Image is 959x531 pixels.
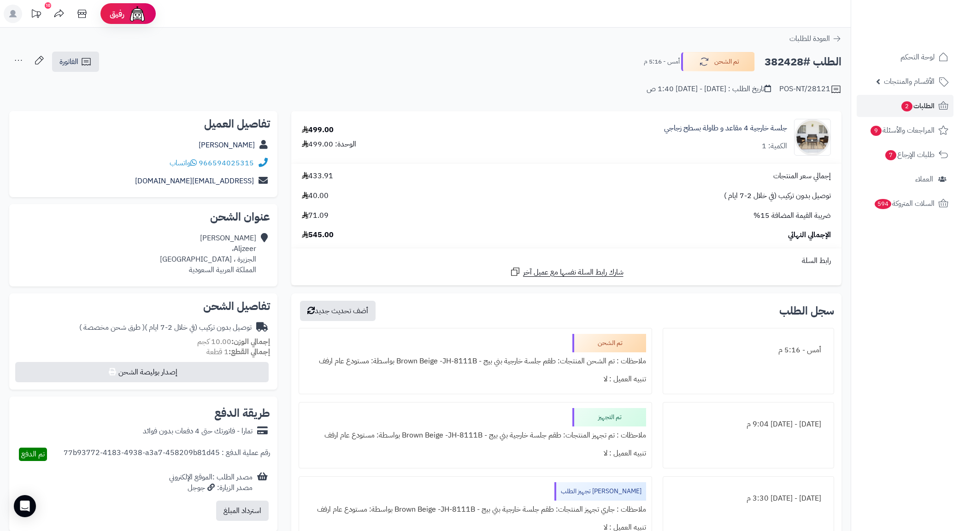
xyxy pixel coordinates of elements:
div: رابط السلة [295,256,838,266]
div: Open Intercom Messenger [14,495,36,517]
span: العملاء [915,173,933,186]
div: تم التجهيز [572,408,646,426]
small: أمس - 5:16 م [644,57,680,66]
a: شارك رابط السلة نفسها مع عميل آخر [510,266,624,278]
div: مصدر الطلب :الموقع الإلكتروني [169,472,253,493]
small: 1 قطعة [206,346,270,357]
a: واتساب [170,158,197,169]
span: السلات المتروكة [874,197,935,210]
div: [DATE] - [DATE] 9:04 م [669,415,828,433]
div: ملاحظات : تم الشحن المنتجات: طقم جلسة خارجية بني بيج - Brown Beige -JH-8111B بواسطة: مستودع عام ارفف [305,352,646,370]
button: إصدار بوليصة الشحن [15,362,269,382]
a: السلات المتروكة594 [857,193,953,215]
a: طلبات الإرجاع7 [857,144,953,166]
div: [PERSON_NAME] تجهيز الطلب [554,482,646,501]
div: تاريخ الطلب : [DATE] - [DATE] 1:40 ص [647,84,771,94]
button: تم الشحن [681,52,755,71]
span: ( طرق شحن مخصصة ) [79,322,145,333]
span: 71.09 [302,210,329,221]
h2: تفاصيل الشحن [17,301,270,312]
a: تحديثات المنصة [24,5,47,25]
span: رفيق [110,8,124,19]
span: لوحة التحكم [900,51,935,64]
strong: إجمالي الوزن: [231,336,270,347]
h3: سجل الطلب [779,305,834,316]
span: 545.00 [302,230,334,240]
a: لوحة التحكم [857,46,953,68]
span: 594 [875,199,891,209]
span: 433.91 [302,171,333,181]
a: الطلبات2 [857,95,953,117]
span: الطلبات [900,99,935,112]
div: رقم عملية الدفع : 77b93772-4183-4938-a3a7-458209b81d45 [64,448,270,461]
img: ai-face.png [128,5,147,23]
div: مصدر الزيارة: جوجل [169,483,253,493]
span: توصيل بدون تركيب (في خلال 2-7 ايام ) [724,191,831,201]
div: تنبيه العميل : لا [305,444,646,462]
div: تنبيه العميل : لا [305,370,646,388]
span: الأقسام والمنتجات [884,75,935,88]
small: 10.00 كجم [197,336,270,347]
span: طلبات الإرجاع [884,148,935,161]
div: ملاحظات : جاري تجهيز المنتجات: طقم جلسة خارجية بني بيج - Brown Beige -JH-8111B بواسطة: مستودع عام... [305,501,646,519]
div: تم الشحن [572,334,646,352]
button: استرداد المبلغ [216,501,269,521]
span: الإجمالي النهائي [788,230,831,240]
a: [PERSON_NAME] [199,140,255,151]
h2: طريقة الدفع [214,408,270,419]
div: الكمية: 1 [762,141,787,152]
strong: إجمالي القطع: [229,346,270,357]
span: ضريبة القيمة المضافة 15% [753,210,831,221]
a: جلسة خارجية 4 مقاعد و طاولة بسطح زجاجي [664,123,787,134]
span: 2 [901,101,912,111]
a: 966594025315 [199,158,254,169]
span: 9 [871,126,882,136]
span: 7 [885,150,896,160]
h2: تفاصيل العميل [17,118,270,129]
span: 40.00 [302,191,329,201]
div: ملاحظات : تم تجهيز المنتجات: طقم جلسة خارجية بني بيج - Brown Beige -JH-8111B بواسطة: مستودع عام ارفف [305,426,646,444]
button: أضف تحديث جديد [300,301,376,321]
h2: الطلب #382428 [765,53,841,71]
a: الفاتورة [52,52,99,72]
span: شارك رابط السلة نفسها مع عميل آخر [523,267,624,278]
div: [PERSON_NAME] Aljzeer، الجزيرة ، [GEOGRAPHIC_DATA] المملكة العربية السعودية [160,233,256,275]
div: تمارا - فاتورتك حتى 4 دفعات بدون فوائد [143,426,253,437]
span: تم الدفع [21,449,45,460]
div: توصيل بدون تركيب (في خلال 2-7 ايام ) [79,322,252,333]
a: المراجعات والأسئلة9 [857,119,953,141]
div: 499.00 [302,125,334,135]
span: إجمالي سعر المنتجات [773,171,831,181]
div: 10 [45,2,51,9]
div: [DATE] - [DATE] 3:30 م [669,490,828,508]
span: الفاتورة [59,56,78,67]
a: [EMAIL_ADDRESS][DOMAIN_NAME] [135,175,254,187]
div: أمس - 5:16 م [669,341,828,359]
img: logo-2.png [896,24,950,44]
span: العودة للطلبات [789,33,830,44]
a: العملاء [857,168,953,190]
img: 1754900660-110119010038-90x90.jpg [794,119,830,156]
a: العودة للطلبات [789,33,841,44]
div: POS-NT/28121 [779,84,841,95]
div: الوحدة: 499.00 [302,139,356,150]
h2: عنوان الشحن [17,211,270,222]
span: المراجعات والأسئلة [870,124,935,137]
